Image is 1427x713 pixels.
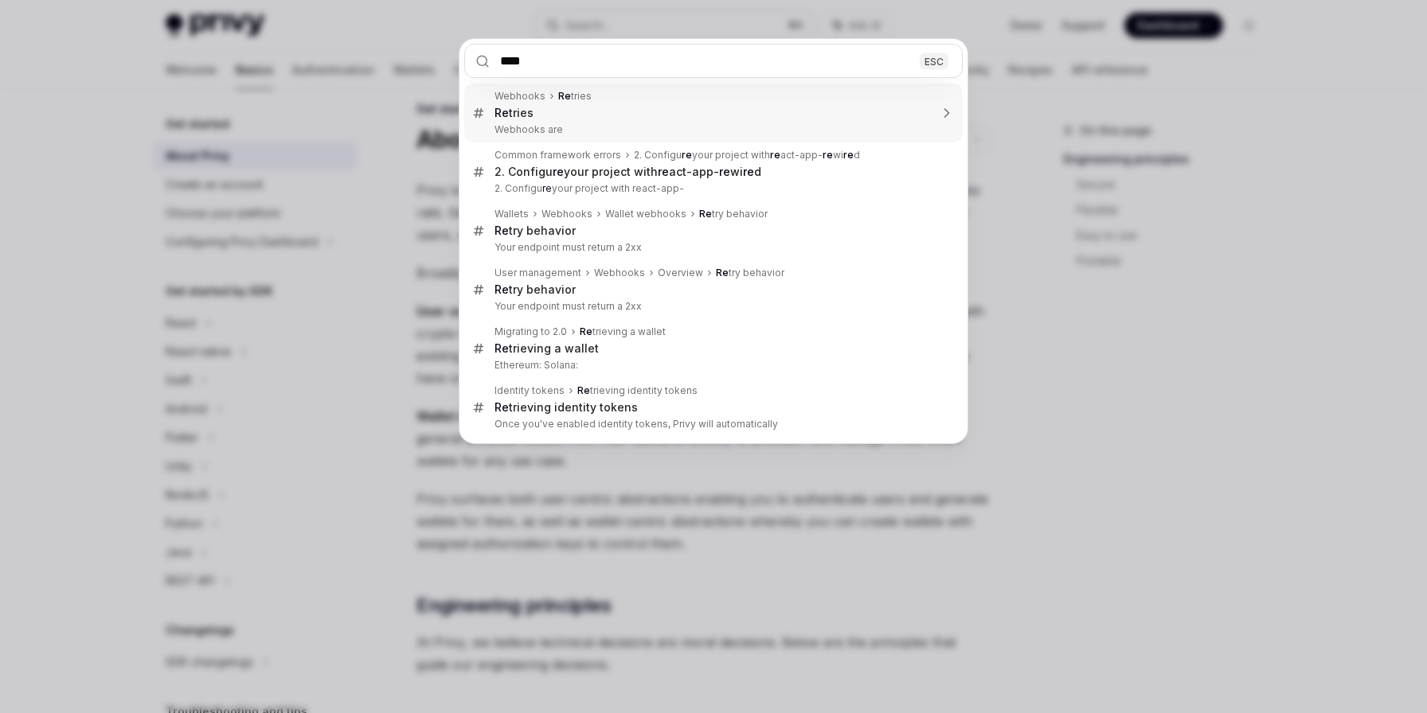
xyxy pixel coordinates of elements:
div: trieving identity tokens [577,384,698,397]
div: 2. Configu your project with act-app- wi d [495,165,761,179]
div: Identity tokens [495,384,565,397]
div: ESC [920,53,948,69]
div: trieving a wallet [495,341,599,356]
b: re [658,165,669,178]
b: re [770,149,780,161]
b: re [843,149,854,161]
b: re [542,182,552,194]
div: try behavior [699,208,768,220]
div: try behavior [495,282,576,297]
p: Once you've enabled identity tokens, Privy will automatically [495,418,929,431]
div: trieving identity tokens [495,400,638,415]
div: User management [495,267,581,279]
div: Webhooks [495,90,545,103]
p: Webhooks are [495,123,929,136]
div: Common framework errors [495,149,621,162]
b: re [823,149,833,161]
b: Re [577,384,590,396]
b: re [719,165,730,178]
b: re [743,165,754,178]
b: Re [716,267,729,279]
div: try behavior [716,267,784,279]
b: re [553,165,564,178]
b: Re [495,400,509,414]
p: Your endpoint must return a 2xx [495,300,929,313]
b: Re [580,325,592,337]
b: Re [495,106,509,119]
div: trieving a wallet [580,325,666,338]
b: Re [699,208,712,220]
p: Ethereum: Solana: [495,359,929,372]
div: Migrating to 2.0 [495,325,567,338]
div: Webhooks [594,267,645,279]
div: Wallets [495,208,529,220]
b: Re [558,90,571,102]
b: Re [495,282,509,296]
b: re [682,149,692,161]
div: tries [558,90,592,103]
div: 2. Configu your project with act-app- wi d [634,149,860,162]
div: Wallet webhooks [605,208,686,220]
div: try behavior [495,224,576,238]
div: Webhooks [541,208,592,220]
b: Re [495,341,509,355]
p: 2. Configu your project with react-app- [495,182,929,195]
b: Re [495,224,509,237]
p: Your endpoint must return a 2xx [495,241,929,254]
div: Overview [658,267,703,279]
div: tries [495,106,534,120]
